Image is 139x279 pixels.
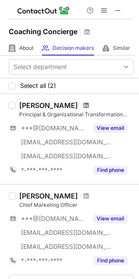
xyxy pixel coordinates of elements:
[17,5,70,16] img: ContactOut v5.3.10
[14,63,67,71] div: Select department
[21,215,88,223] span: ***@[DOMAIN_NAME]
[93,214,128,223] button: Reveal Button
[93,166,128,174] button: Reveal Button
[19,201,134,209] div: Chief Marketing Officer
[19,111,134,119] div: Principal & Organizational Transformation Strategist
[93,256,128,265] button: Reveal Button
[19,45,34,52] span: About
[19,101,78,110] div: [PERSON_NAME]
[93,124,128,133] button: Reveal Button
[21,138,112,146] span: [EMAIL_ADDRESS][DOMAIN_NAME]
[20,82,56,89] span: Select all (2)
[113,45,130,52] span: Similar
[21,229,112,237] span: [EMAIL_ADDRESS][DOMAIN_NAME]
[9,26,77,37] h1: Coaching Concierge
[21,152,112,160] span: [EMAIL_ADDRESS][DOMAIN_NAME]
[21,124,88,132] span: ***@[DOMAIN_NAME]
[21,243,112,251] span: [EMAIL_ADDRESS][DOMAIN_NAME]
[19,192,78,200] div: [PERSON_NAME]
[52,45,94,52] span: Decision makers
